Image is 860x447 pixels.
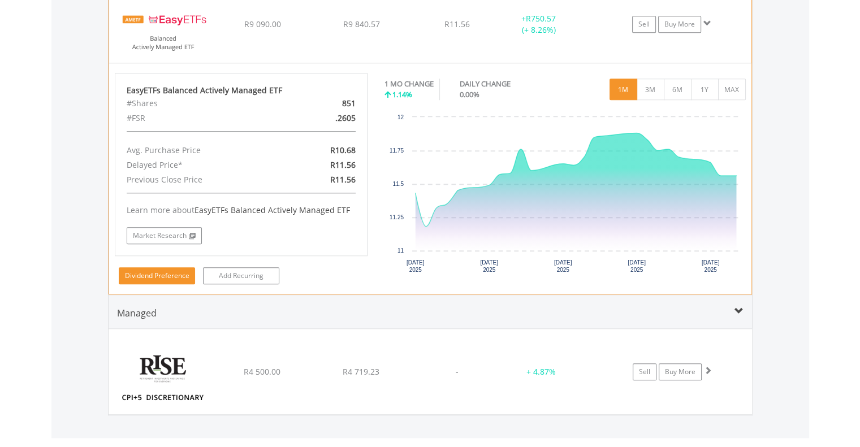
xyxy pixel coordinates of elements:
button: 1Y [691,79,719,100]
button: 3M [637,79,664,100]
a: Sell [632,16,656,33]
a: Buy More [658,16,701,33]
span: 0.00% [460,89,479,99]
span: R4 719.23 [343,366,379,377]
span: R11.56 [330,174,356,185]
text: 11.25 [390,214,404,220]
a: Add Recurring [203,267,279,284]
a: Market Research [127,227,202,244]
div: EasyETFs Balanced Actively Managed ETF [127,85,356,96]
span: 1.14% [392,89,412,99]
text: [DATE] 2025 [480,259,498,273]
div: Delayed Price* [118,158,282,172]
span: EasyETFs Balanced Actively Managed ETF [195,205,350,215]
div: #FSR [118,111,282,125]
span: R750.57 [526,13,556,24]
div: Learn more about [127,205,356,216]
text: [DATE] 2025 [407,259,425,273]
button: 6M [664,79,692,100]
span: - [456,366,459,377]
text: 11.5 [393,181,404,187]
div: Avg. Purchase Price [118,143,282,158]
img: RISE%20CPI%205%20Discretionary.png [114,343,211,411]
div: + (+ 8.26%) [496,13,581,36]
div: DAILY CHANGE [460,79,550,89]
div: 1 MO CHANGE [384,79,434,89]
button: MAX [718,79,746,100]
text: 11.75 [390,147,404,154]
text: [DATE] 2025 [628,259,646,273]
text: 11 [397,248,404,254]
div: Previous Close Price [118,172,282,187]
span: Managed [117,307,157,319]
span: R11.56 [330,159,356,170]
span: R4 500.00 [244,366,280,377]
span: R11.56 [444,19,470,29]
div: Chart. Highcharts interactive chart. [384,111,746,281]
button: 1M [610,79,637,100]
a: Dividend Preference [119,267,195,284]
span: R10.68 [330,145,356,155]
div: .2605 [282,111,364,125]
div: + 4.87% [505,366,577,377]
svg: Interactive chart [384,111,745,281]
span: R9 090.00 [244,19,280,29]
text: [DATE] 2025 [702,259,720,273]
a: Sell [633,363,656,380]
div: 851 [282,96,364,111]
span: R9 840.57 [343,19,379,29]
a: Buy More [659,363,702,380]
text: [DATE] 2025 [554,259,572,273]
text: 12 [397,114,404,120]
div: #Shares [118,96,282,111]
